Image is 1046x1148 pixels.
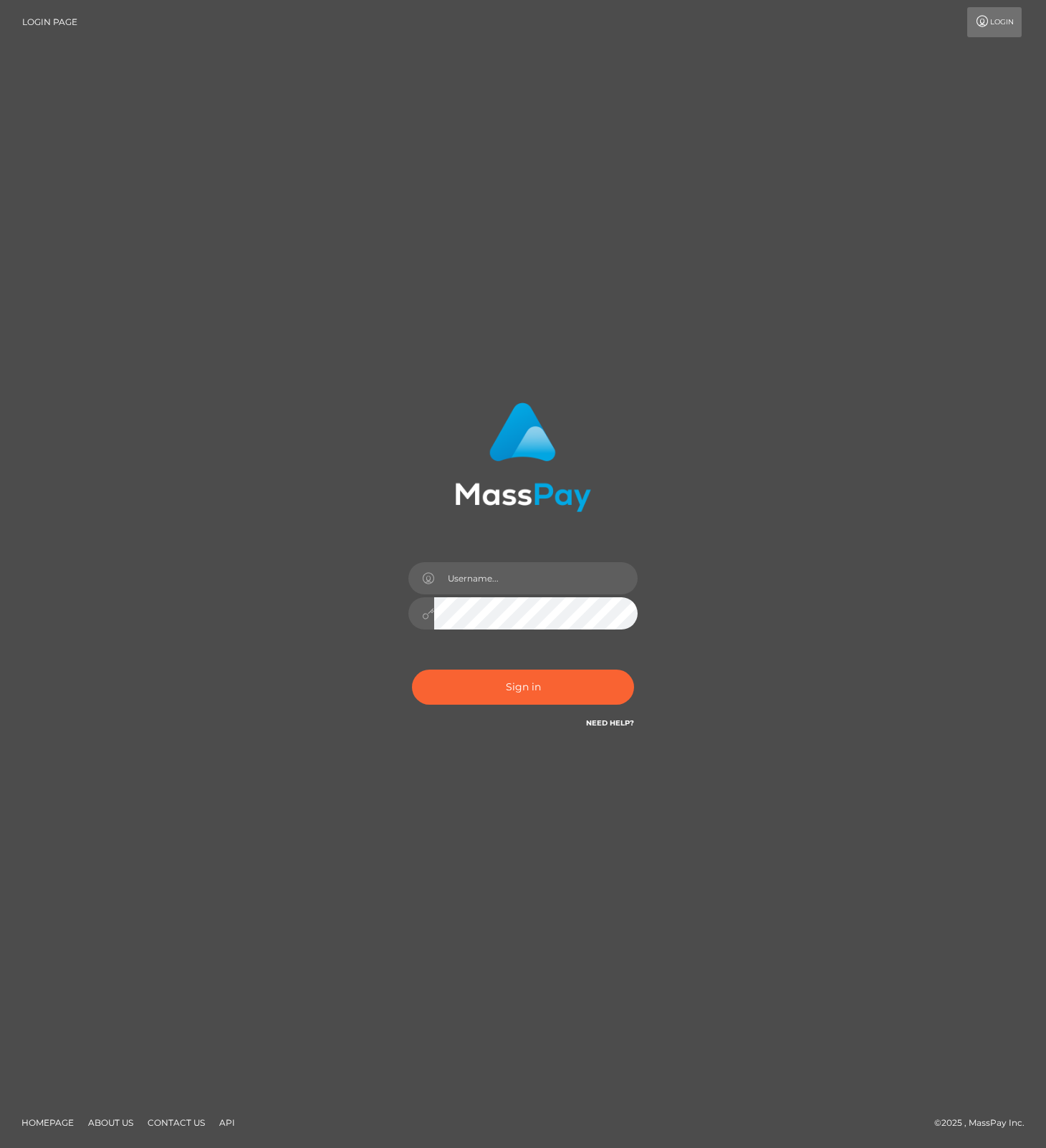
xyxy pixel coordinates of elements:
[412,670,634,705] button: Sign in
[586,718,634,728] a: Need Help?
[455,402,591,512] img: MassPay Login
[82,1111,139,1134] a: About Us
[434,562,638,594] input: Username...
[934,1115,1035,1131] div: © 2025 , MassPay Inc.
[213,1111,241,1134] a: API
[142,1111,211,1134] a: Contact Us
[22,7,77,37] a: Login Page
[16,1111,80,1134] a: Homepage
[967,7,1022,37] a: Login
